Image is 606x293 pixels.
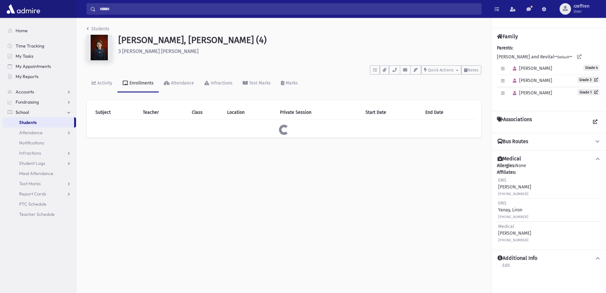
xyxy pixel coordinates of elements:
h6: 3 [PERSON_NAME] [PERSON_NAME] [118,48,481,54]
a: Edit [502,262,510,273]
div: [PERSON_NAME] [498,223,531,243]
span: Infractions [19,150,41,156]
span: User [574,9,589,14]
input: Search [96,3,481,15]
th: Subject [92,105,139,120]
span: Medical [498,224,514,229]
a: Grade 1 [578,89,600,95]
a: Student Logs [3,158,76,168]
span: Meal Attendance [19,171,53,176]
a: Test Marks [238,75,276,92]
span: My Tasks [16,53,33,59]
div: [PERSON_NAME] and Revital [497,45,601,106]
th: Start Date [362,105,421,120]
a: School [3,107,76,117]
span: Students [19,120,37,125]
th: Private Session [276,105,362,120]
a: Test Marks [3,179,76,189]
span: Teacher Schedule [19,211,55,217]
a: Fundraising [3,97,76,107]
h4: Family [497,33,518,40]
a: Meal Attendance [3,168,76,179]
span: Student Logs [19,160,45,166]
span: Test Marks [19,181,41,187]
h4: Additional Info [498,255,537,262]
span: EMS [498,201,506,206]
small: [PHONE_NUMBER] [498,192,528,196]
span: Notes [467,68,478,72]
span: [PERSON_NAME] [510,66,552,71]
small: [PHONE_NUMBER] [498,238,528,242]
h4: Associations [497,116,532,128]
a: My Appointments [3,61,76,71]
a: PTC Schedule [3,199,76,209]
span: Fundraising [16,99,39,105]
div: Enrollments [128,80,154,86]
div: None [497,162,601,245]
th: Location [223,105,276,120]
th: End Date [421,105,476,120]
a: Enrollments [117,75,159,92]
a: Grade 3 [577,77,600,83]
button: Medical [497,156,601,162]
span: Notifications [19,140,44,146]
a: Notifications [3,138,76,148]
img: AdmirePro [5,3,42,15]
a: Time Tracking [3,41,76,51]
th: Teacher [139,105,188,120]
div: [PERSON_NAME] [498,177,531,197]
a: Students [87,26,109,32]
th: Class [188,105,223,120]
a: Activity [87,75,117,92]
a: Home [3,26,76,36]
button: Additional Info [497,255,601,262]
div: Yanay, Liron [498,200,528,220]
h1: [PERSON_NAME], [PERSON_NAME] (4) [118,35,481,46]
a: Infractions [3,148,76,158]
nav: breadcrumb [87,26,109,35]
b: Parents: [497,45,513,51]
a: View all Associations [589,116,601,128]
span: School [16,109,29,115]
div: Activity [96,80,112,86]
a: Infractions [199,75,238,92]
a: Marks [276,75,303,92]
a: My Reports [3,71,76,82]
h4: Medical [498,156,521,162]
span: [PERSON_NAME] [510,90,552,96]
span: Attendance [19,130,43,136]
button: Notes [461,65,481,75]
a: Teacher Schedule [3,209,76,219]
a: Attendance [3,128,76,138]
a: Report Cards [3,189,76,199]
b: Affiliates: [497,170,516,175]
button: Bus Routes [497,138,601,145]
span: Quick Actions [428,68,454,72]
a: Students [3,117,74,128]
span: rzeffren [574,4,589,9]
a: Attendance [159,75,199,92]
div: Infractions [209,80,233,86]
span: EMS [498,178,506,183]
small: [PHONE_NUMBER] [498,215,528,219]
span: Time Tracking [16,43,44,49]
div: Marks [284,80,298,86]
button: Quick Actions [421,65,461,75]
span: [PERSON_NAME] [510,78,552,83]
div: Attendance [170,80,194,86]
a: Accounts [3,87,76,97]
b: Allergies: [497,163,515,168]
a: My Tasks [3,51,76,61]
span: My Reports [16,74,38,79]
span: Report Cards [19,191,46,197]
img: 2QAAAAAAAAAAAAAAAAAAAAAAAAAAAAAAAAAAAAAAAAAAAAAAAAAAAAAAAAAAAAAAAAAAAAAAAAAAAAAAAAAAAAAAAAAAAAAAA... [87,35,112,60]
span: My Appointments [16,63,51,69]
span: Accounts [16,89,34,95]
div: Test Marks [248,80,271,86]
span: Home [16,28,28,33]
span: PTC Schedule [19,201,46,207]
h4: Bus Routes [498,138,528,145]
span: Grade 4 [583,65,600,71]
